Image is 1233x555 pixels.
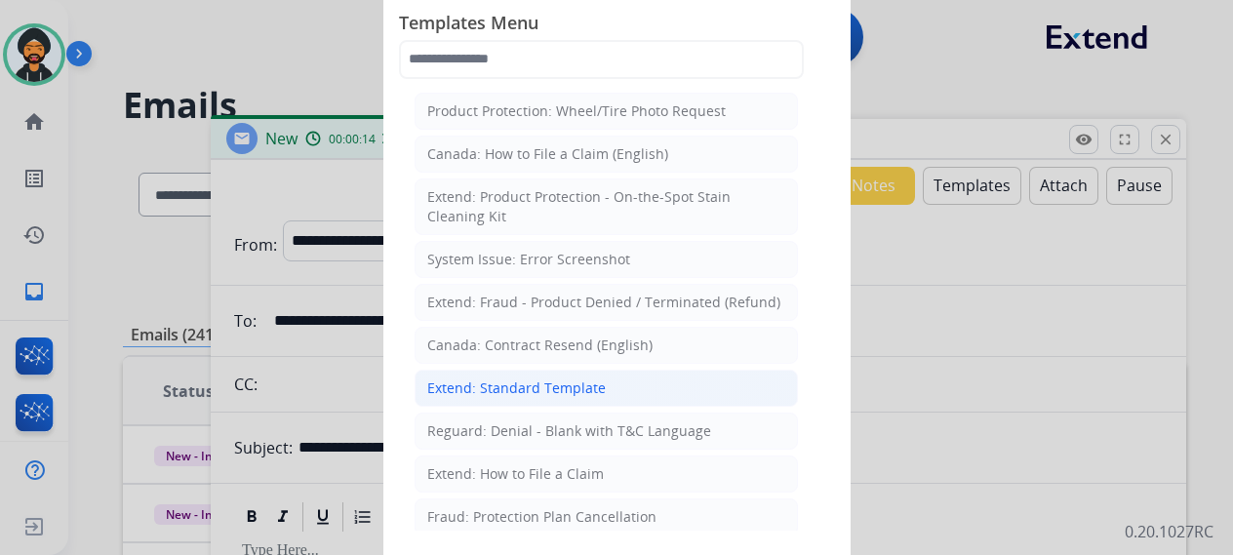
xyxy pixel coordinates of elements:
[427,101,726,121] div: Product Protection: Wheel/Tire Photo Request
[427,378,606,398] div: Extend: Standard Template
[427,336,653,355] div: Canada: Contract Resend (English)
[427,464,604,484] div: Extend: How to File a Claim
[427,293,780,312] div: Extend: Fraud - Product Denied / Terminated (Refund)
[427,250,630,269] div: System Issue: Error Screenshot
[427,144,668,164] div: Canada: How to File a Claim (English)
[399,9,835,40] span: Templates Menu
[427,187,785,226] div: Extend: Product Protection - On-the-Spot Stain Cleaning Kit
[427,507,656,527] div: Fraud: Protection Plan Cancellation
[427,421,711,441] div: Reguard: Denial - Blank with T&C Language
